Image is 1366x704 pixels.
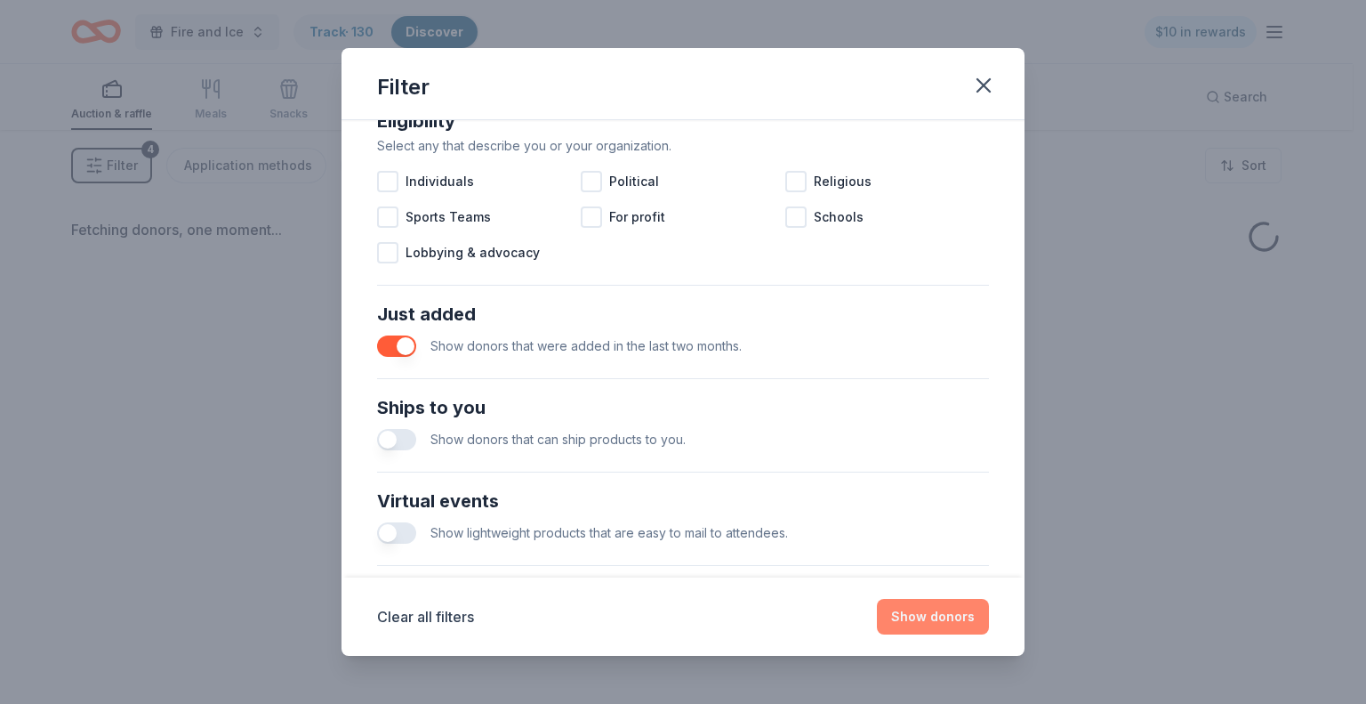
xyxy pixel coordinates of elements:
[377,393,989,422] div: Ships to you
[430,525,788,540] span: Show lightweight products that are easy to mail to attendees.
[377,73,430,101] div: Filter
[814,171,872,192] span: Religious
[377,135,989,157] div: Select any that describe you or your organization.
[377,487,989,515] div: Virtual events
[814,206,864,228] span: Schools
[609,171,659,192] span: Political
[406,206,491,228] span: Sports Teams
[430,338,742,353] span: Show donors that were added in the last two months.
[406,171,474,192] span: Individuals
[377,107,989,135] div: Eligibility
[609,206,665,228] span: For profit
[377,606,474,627] button: Clear all filters
[377,300,989,328] div: Just added
[406,242,540,263] span: Lobbying & advocacy
[430,432,686,447] span: Show donors that can ship products to you.
[877,599,989,635] button: Show donors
